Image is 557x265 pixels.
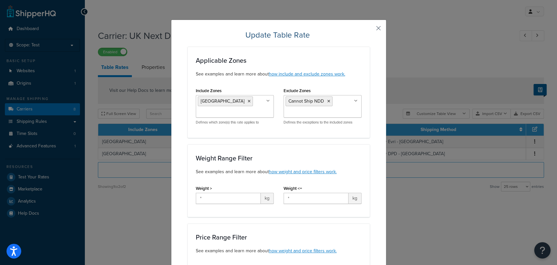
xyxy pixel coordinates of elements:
span: Cannot Ship NDD [288,98,324,105]
a: how weight and price filters work. [269,168,337,175]
a: how weight and price filters work. [269,247,337,254]
a: how include and exclude zones work. [269,71,345,77]
p: See examples and learn more about [196,247,362,255]
p: Defines the exceptions to the included zones [284,120,362,125]
label: Exclude Zones [284,88,311,93]
label: Weight > [196,186,212,191]
h3: Weight Range Filter [196,155,362,162]
span: [GEOGRAPHIC_DATA] [201,98,244,105]
p: See examples and learn more about [196,168,362,175]
span: kg [261,193,274,204]
h3: Applicable Zones [196,57,362,64]
p: See examples and learn more about [196,71,362,78]
h3: Price Range Filter [196,234,362,241]
p: Defines which zone(s) this rate applies to [196,120,274,125]
span: kg [348,193,362,204]
label: Weight <= [284,186,302,191]
h2: Update Table Rate [188,30,370,40]
label: Include Zones [196,88,222,93]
